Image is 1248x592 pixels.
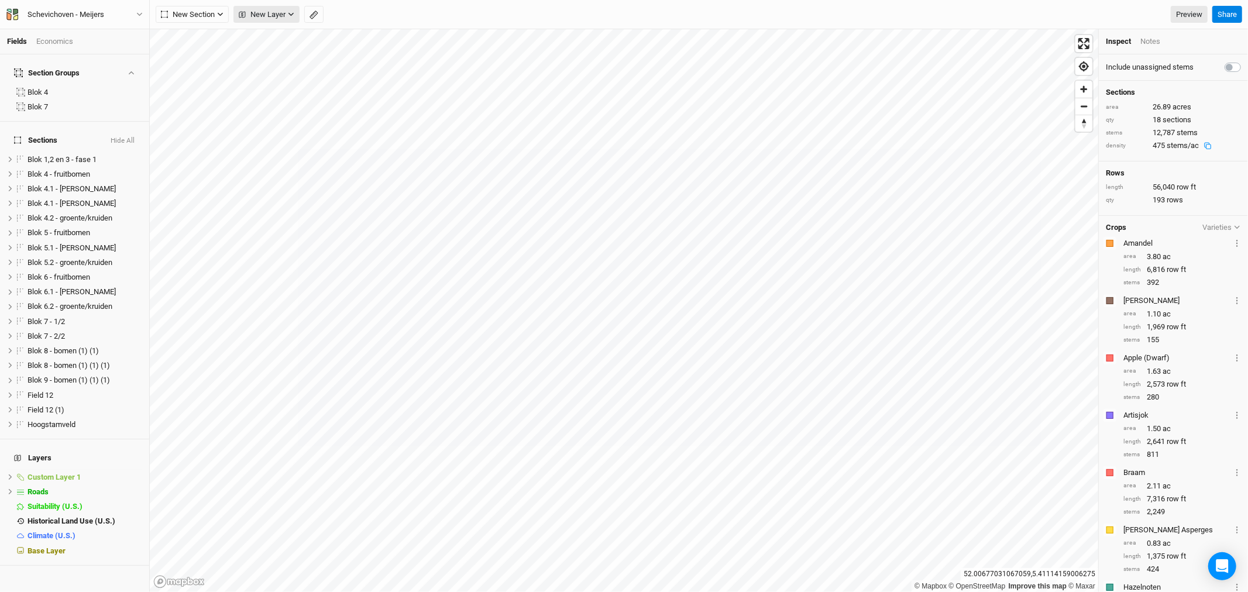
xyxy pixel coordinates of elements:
[1123,366,1241,377] div: 1.63
[27,155,142,164] div: Blok 1,2 en 3 - fase 1
[1106,223,1126,232] h4: Crops
[1123,507,1241,517] div: 2,249
[27,287,142,297] div: Blok 6.1 - bessen
[14,136,57,145] span: Sections
[27,273,90,281] span: Blok 6 - fruitbomen
[1075,81,1092,98] span: Zoom in
[27,273,142,282] div: Blok 6 - fruitbomen
[1106,196,1147,205] div: qty
[7,446,142,470] h4: Layers
[1167,436,1186,447] span: row ft
[27,405,142,415] div: Field 12 (1)
[27,258,142,267] div: Blok 5.2 - groente/kruiden
[27,517,115,525] span: Historical Land Use (U.S.)
[1106,183,1147,192] div: length
[1106,102,1241,112] div: 26.89
[1202,223,1241,232] button: Varieties
[27,546,66,555] span: Base Layer
[1123,436,1241,447] div: 2,641
[27,420,75,429] span: Hoogstamveld
[1233,523,1241,536] button: Crop Usage
[1123,424,1241,434] div: 1.50
[1068,582,1095,590] a: Maxar
[27,302,142,311] div: Blok 6.2 - groente/kruiden
[1123,551,1241,562] div: 1,375
[239,9,286,20] span: New Layer
[1123,309,1241,319] div: 1.10
[1233,408,1241,422] button: Crop Usage
[27,376,142,385] div: Blok 9 - bomen (1) (1) (1)
[1123,295,1231,306] div: Appel
[27,302,112,311] span: Blok 6.2 - groente/kruiden
[27,243,142,253] div: Blok 5.1 - bessen
[1167,494,1186,504] span: row ft
[27,9,104,20] div: Schevichoven - Meijers
[1123,467,1231,478] div: Braam
[1123,323,1141,332] div: length
[1123,393,1141,402] div: stems
[27,258,112,267] span: Blok 5.2 - groente/kruiden
[27,376,110,384] span: Blok 9 - bomen (1) (1) (1)
[27,170,90,178] span: Blok 4 - fruitbomen
[1167,322,1186,332] span: row ft
[1233,236,1241,250] button: Crop Usage
[1123,367,1141,376] div: area
[1153,140,1217,151] div: 475
[1123,508,1141,517] div: stems
[1123,277,1241,288] div: 392
[1199,142,1217,150] button: Copy
[27,531,142,541] div: Climate (U.S.)
[27,502,142,511] div: Suitability (U.S.)
[1123,450,1141,459] div: stems
[27,228,142,238] div: Blok 5 - fruitbomen
[1106,115,1241,125] div: 18
[1123,438,1141,446] div: length
[27,199,142,208] div: Blok 4.1 - bessen
[27,332,142,341] div: Blok 7 - 2/2
[1106,88,1241,97] h4: Sections
[27,405,64,414] span: Field 12 (1)
[1075,115,1092,132] button: Reset bearing to north
[27,102,142,112] div: Blok 7
[1163,366,1171,377] span: ac
[1106,182,1241,192] div: 56,040
[1123,380,1141,389] div: length
[27,184,116,193] span: Blok 4.1 - [PERSON_NAME]
[1106,36,1131,47] div: Inspect
[1123,538,1241,549] div: 0.83
[1212,6,1242,23] button: Share
[36,36,73,47] div: Economics
[27,517,142,526] div: Historical Land Use (U.S.)
[1075,58,1092,75] button: Find my location
[914,582,947,590] a: Mapbox
[1123,481,1141,490] div: area
[1106,128,1241,138] div: 12,787
[1163,115,1191,125] span: sections
[1123,494,1241,504] div: 7,316
[27,199,116,208] span: Blok 4.1 - [PERSON_NAME]
[1123,335,1241,345] div: 155
[1177,182,1196,192] span: row ft
[27,170,142,179] div: Blok 4 - fruitbomen
[1106,116,1147,125] div: qty
[1106,195,1241,205] div: 193
[1123,410,1231,421] div: Artisjok
[1123,495,1141,504] div: length
[27,228,90,237] span: Blok 5 - fruitbomen
[27,317,65,326] span: Blok 7 - 1/2
[161,9,215,20] span: New Section
[1123,392,1241,402] div: 280
[156,6,229,23] button: New Section
[304,6,324,23] button: Shortcut: M
[1173,102,1191,112] span: acres
[1075,35,1092,52] button: Enter fullscreen
[1123,266,1141,274] div: length
[1123,278,1141,287] div: stems
[1075,98,1092,115] button: Zoom out
[27,332,65,340] span: Blok 7 - 2/2
[1167,264,1186,275] span: row ft
[1163,309,1171,319] span: ac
